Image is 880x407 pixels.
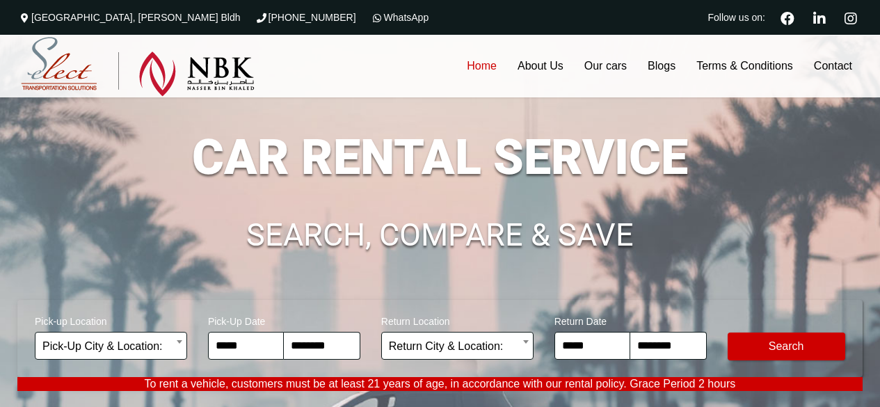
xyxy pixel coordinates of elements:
[208,307,360,332] span: Pick-Up Date
[807,10,831,25] a: Linkedin
[686,35,803,97] a: Terms & Conditions
[21,37,255,97] img: Select Rent a Car
[35,307,187,332] span: Pick-up Location
[803,35,863,97] a: Contact
[554,307,707,332] span: Return Date
[389,333,526,360] span: Return City & Location:
[637,35,686,97] a: Blogs
[17,133,863,182] h1: CAR RENTAL SERVICE
[507,35,574,97] a: About Us
[574,35,637,97] a: Our cars
[728,333,845,360] button: Modify Search
[255,12,356,23] a: [PHONE_NUMBER]
[381,307,534,332] span: Return Location
[456,35,507,97] a: Home
[775,10,800,25] a: Facebook
[42,333,179,360] span: Pick-Up City & Location:
[17,219,863,251] h1: SEARCH, COMPARE & SAVE
[838,10,863,25] a: Instagram
[381,332,534,360] span: Return City & Location:
[35,332,187,360] span: Pick-Up City & Location:
[370,12,429,23] a: WhatsApp
[17,377,863,391] p: To rent a vehicle, customers must be at least 21 years of age, in accordance with our rental poli...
